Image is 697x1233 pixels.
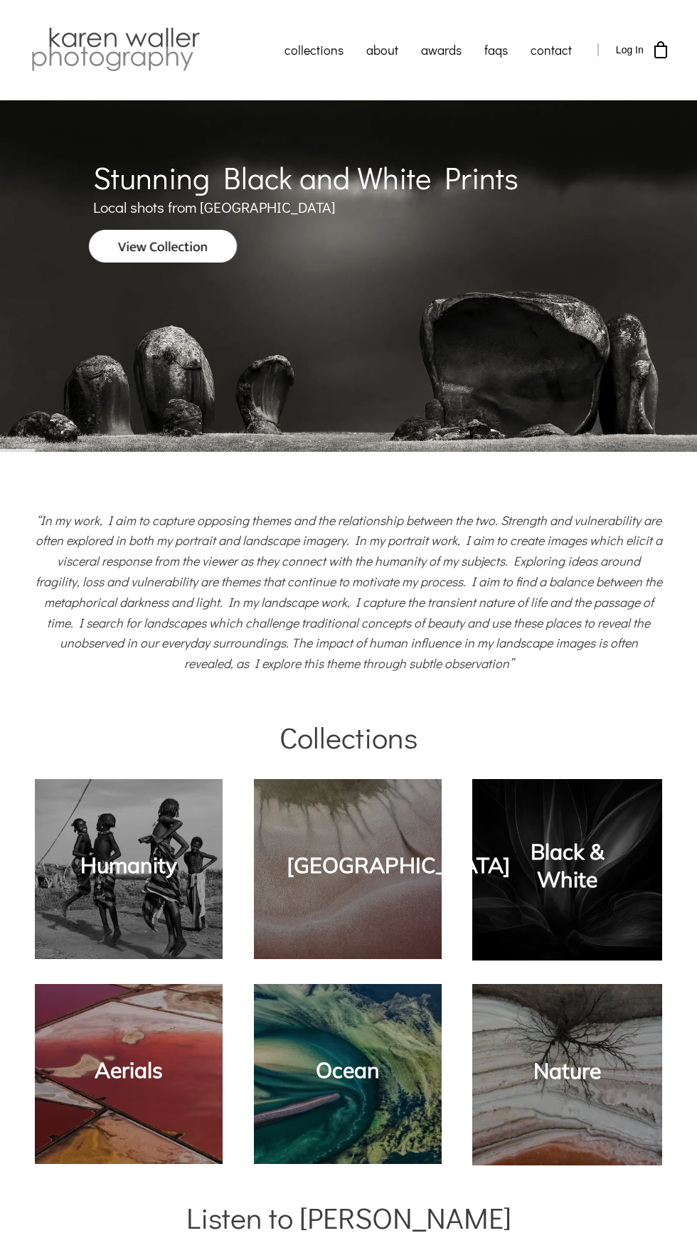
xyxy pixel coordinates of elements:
a: Nature [533,1057,601,1084]
span: Stunning Black and White Prints [93,157,518,197]
a: Humanity [80,852,177,879]
a: Aerials [95,1057,163,1084]
img: Karen Waller Photography [28,25,203,75]
span: Log In [616,44,644,55]
span: Collections [280,717,417,756]
span: “In my work, I aim to capture opposing themes and the relationship between the two. Strength and ... [36,512,662,672]
span: Local shots from [GEOGRAPHIC_DATA] [93,197,336,217]
img: View Collection [89,230,237,263]
a: faqs [473,32,519,68]
a: [GEOGRAPHIC_DATA] [287,852,511,879]
a: contact [519,32,583,68]
a: Ocean [316,1057,380,1084]
a: about [355,32,410,68]
a: collections [273,32,355,68]
a: Black & White [531,838,604,893]
a: awards [410,32,473,68]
